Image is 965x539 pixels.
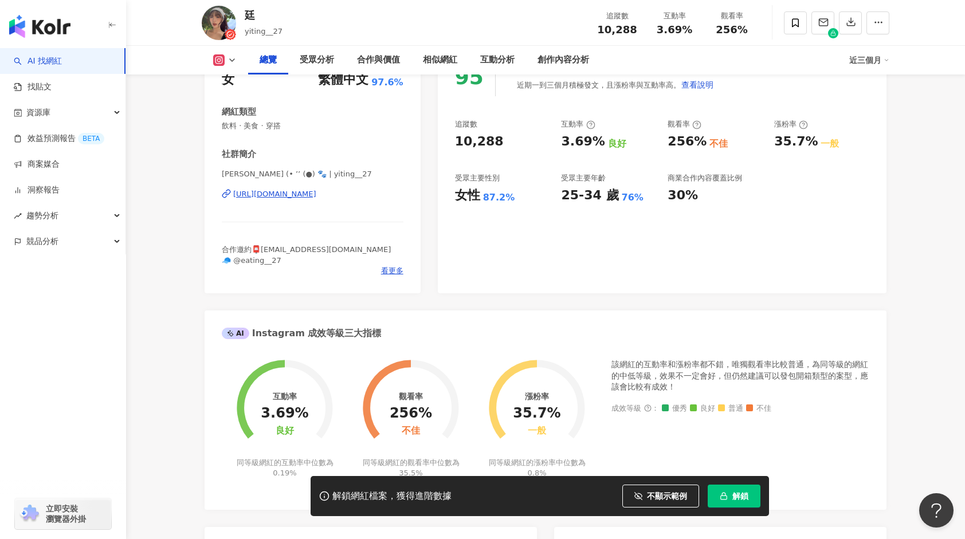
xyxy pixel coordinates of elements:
div: 創作內容分析 [538,53,589,67]
a: 洞察報告 [14,184,60,196]
div: 同等級網紅的觀看率中位數為 [361,458,461,478]
div: 商業合作內容覆蓋比例 [668,173,742,183]
div: 互動率 [653,10,696,22]
div: 廷 [245,8,283,22]
div: 受眾主要年齡 [561,173,606,183]
span: yiting__27 [245,27,283,36]
div: 女性 [455,187,480,204]
div: 受眾主要性別 [455,173,500,183]
div: 解鎖網紅檔案，獲得進階數據 [332,490,452,502]
div: 追蹤數 [455,119,477,129]
a: chrome extension立即安裝 瀏覽器外掛 [15,498,111,529]
span: 合作邀約📮[EMAIL_ADDRESS][DOMAIN_NAME] 🧢 @eating__27 [222,245,391,264]
span: 良好 [690,404,715,413]
div: 256% [668,133,707,151]
div: 觀看率 [668,119,701,129]
button: 解鎖 [708,485,760,507]
span: 10,288 [597,23,637,36]
div: 30% [668,187,698,204]
div: 受眾分析 [300,53,334,67]
div: 網紅類型 [222,106,256,118]
div: 合作與價值 [357,53,400,67]
div: 觀看率 [399,392,423,401]
div: 35.7% [513,406,560,422]
div: Instagram 成效等級三大指標 [222,327,381,340]
img: logo [9,15,70,38]
span: 趨勢分析 [26,203,58,229]
div: 95 [455,65,484,89]
span: 立即安裝 瀏覽器外掛 [46,503,86,524]
div: 互動率 [273,392,297,401]
span: 資源庫 [26,100,50,125]
div: 同等級網紅的漲粉率中位數為 [487,458,587,478]
img: KOL Avatar [202,6,236,40]
span: 不顯示範例 [647,491,687,501]
div: 追蹤數 [595,10,639,22]
div: 繁體中文 [318,71,368,89]
div: 76% [622,191,644,204]
div: [URL][DOMAIN_NAME] [233,189,316,199]
button: 查看說明 [681,73,714,96]
div: 3.69% [561,133,605,151]
a: searchAI 找網紅 [14,56,62,67]
div: 256% [390,406,432,422]
a: 商案媒合 [14,159,60,170]
a: 效益預測報告BETA [14,133,104,144]
span: 看更多 [381,266,403,276]
div: 漲粉率 [525,392,549,401]
div: 良好 [276,426,294,436]
div: 互動分析 [480,53,515,67]
div: 該網紅的互動率和漲粉率都不錯，唯獨觀看率比較普通，為同等級的網紅的中低等級，效果不一定會好，但仍然建議可以發包開箱類型的案型，應該會比較有成效！ [611,359,869,393]
span: [PERSON_NAME] (• ’’ (●) 🐾 | yiting__27 [222,169,403,179]
div: AI [222,328,249,339]
span: 飲料 · 美食 · 穿搭 [222,121,403,131]
span: 3.69% [657,24,692,36]
a: 找貼文 [14,81,52,93]
span: 查看說明 [681,80,713,89]
div: 35.7% [774,133,818,151]
div: 互動率 [561,119,595,129]
div: 社群簡介 [222,148,256,160]
div: 女 [222,71,234,89]
div: 一般 [528,426,546,436]
span: 優秀 [662,404,687,413]
span: 解鎖 [732,491,748,501]
div: 總覽 [260,53,277,67]
div: 10,288 [455,133,504,151]
div: 近期一到三個月積極發文，且漲粉率與互動率高。 [517,73,714,96]
div: 一般 [821,137,839,150]
span: 0.19% [273,469,296,477]
span: 256% [716,24,748,36]
div: 25-34 歲 [561,187,618,204]
div: 漲粉率 [774,119,808,129]
div: 3.69% [261,406,308,422]
span: 97.6% [371,76,403,89]
img: chrome extension [18,505,41,523]
span: rise [14,212,22,220]
div: 同等級網紅的互動率中位數為 [235,458,335,478]
span: 競品分析 [26,229,58,254]
a: [URL][DOMAIN_NAME] [222,189,403,199]
span: 0.8% [527,469,546,477]
div: 良好 [608,137,626,150]
div: 不佳 [402,426,420,436]
div: 87.2% [483,191,515,204]
div: 近三個月 [849,51,889,69]
span: 不佳 [746,404,771,413]
span: 普通 [718,404,743,413]
span: 35.5% [399,469,422,477]
div: 相似網紅 [423,53,457,67]
div: 成效等級 ： [611,404,869,413]
div: 觀看率 [710,10,754,22]
div: 不佳 [709,137,728,150]
button: 不顯示範例 [622,485,699,507]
